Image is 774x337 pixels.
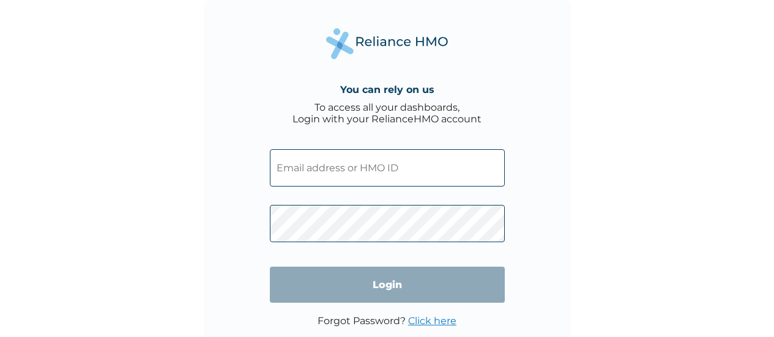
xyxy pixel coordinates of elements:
[318,315,456,327] p: Forgot Password?
[270,267,505,303] input: Login
[292,102,482,125] div: To access all your dashboards, Login with your RelianceHMO account
[408,315,456,327] a: Click here
[340,84,434,95] h4: You can rely on us
[270,149,505,187] input: Email address or HMO ID
[326,28,448,59] img: Reliance Health's Logo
